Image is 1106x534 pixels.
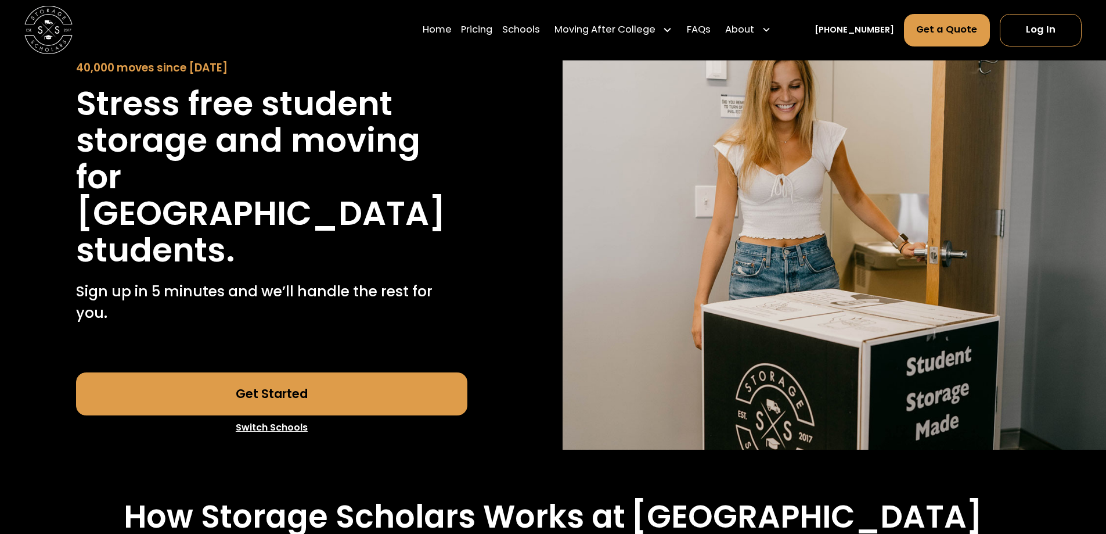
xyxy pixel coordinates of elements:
[76,415,467,440] a: Switch Schools
[554,23,655,38] div: Moving After College
[1000,14,1082,46] a: Log In
[76,60,467,76] div: 40,000 moves since [DATE]
[76,195,446,232] h1: [GEOGRAPHIC_DATA]
[550,13,678,47] div: Moving After College
[461,13,492,47] a: Pricing
[815,24,894,37] a: [PHONE_NUMBER]
[76,232,235,268] h1: students.
[725,23,754,38] div: About
[76,372,467,416] a: Get Started
[720,13,776,47] div: About
[904,14,990,46] a: Get a Quote
[24,6,73,54] img: Storage Scholars main logo
[502,13,540,47] a: Schools
[76,281,467,324] p: Sign up in 5 minutes and we’ll handle the rest for you.
[423,13,452,47] a: Home
[687,13,711,47] a: FAQs
[563,2,1106,450] img: Storage Scholars will have everything waiting for you in your room when you arrive to campus.
[76,85,467,195] h1: Stress free student storage and moving for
